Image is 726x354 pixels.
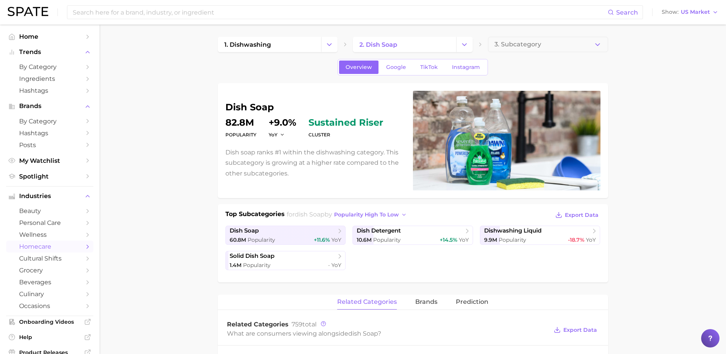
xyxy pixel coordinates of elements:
a: My Watchlist [6,155,93,167]
span: culinary [19,290,80,298]
a: by Category [6,115,93,127]
span: Help [19,334,80,341]
span: US Market [681,10,710,14]
a: beverages [6,276,93,288]
a: dish detergent10.6m Popularity+14.5% YoY [352,226,473,245]
span: Home [19,33,80,40]
span: sustained riser [308,118,383,127]
span: Spotlight [19,173,80,180]
span: Search [616,9,638,16]
span: Instagram [452,64,480,70]
a: Instagram [445,61,486,74]
span: related categories [337,298,397,305]
dt: Popularity [225,130,256,139]
span: Export Data [565,212,599,218]
span: YoY [269,131,277,138]
span: YoY [331,262,341,269]
span: Popularity [248,236,275,243]
dt: cluster [308,130,383,139]
span: Brands [19,103,80,110]
button: ShowUS Market [660,7,720,17]
span: 1.4m [230,262,241,269]
span: homecare [19,243,80,250]
span: Hashtags [19,129,80,137]
a: Onboarding Videos [6,316,93,328]
span: for by [287,211,409,218]
span: Popularity [243,262,271,269]
a: TikTok [414,61,444,74]
p: Dish soap ranks #1 within the dishwashing category. This subcategory is growing at a higher rate ... [225,147,404,179]
button: Change Category [321,37,338,52]
span: Industries [19,193,80,200]
a: Hashtags [6,85,93,97]
button: Change Category [456,37,473,52]
h1: dish soap [225,103,404,112]
span: beauty [19,207,80,215]
a: Posts [6,139,93,151]
span: 2. dish soap [359,41,397,48]
a: Home [6,31,93,43]
a: Hashtags [6,127,93,139]
a: by Category [6,61,93,73]
a: wellness [6,229,93,241]
a: solid dish soap1.4m Popularity- YoY [225,251,346,270]
a: personal care [6,217,93,229]
input: Search here for a brand, industry, or ingredient [72,6,608,19]
span: 10.6m [357,236,372,243]
span: brands [415,298,437,305]
span: Trends [19,49,80,56]
span: beverages [19,279,80,286]
span: Show [662,10,679,14]
span: TikTok [420,64,438,70]
span: - [328,262,330,269]
a: Overview [339,61,378,74]
span: My Watchlist [19,157,80,164]
a: occasions [6,300,93,312]
span: YoY [331,236,341,243]
button: YoY [269,131,285,138]
dd: 82.8m [225,118,256,127]
button: 3. Subcategory [488,37,608,52]
button: Export Data [552,324,599,335]
span: Hashtags [19,87,80,94]
span: -18.7% [568,236,584,243]
span: Popularity [499,236,526,243]
span: +11.6% [314,236,330,243]
a: Spotlight [6,170,93,182]
img: SPATE [8,7,48,16]
a: 1. dishwashing [218,37,321,52]
button: Brands [6,100,93,112]
span: 60.8m [230,236,246,243]
span: wellness [19,231,80,238]
button: Industries [6,190,93,202]
span: grocery [19,267,80,274]
h1: Top Subcategories [225,210,285,221]
a: dishwashing liquid9.9m Popularity-18.7% YoY [480,226,600,245]
span: YoY [459,236,469,243]
span: dishwashing liquid [484,227,542,234]
span: Ingredients [19,75,80,82]
a: Help [6,331,93,343]
a: dish soap60.8m Popularity+11.6% YoY [225,226,346,245]
button: Export Data [553,210,600,220]
span: popularity high to low [334,211,399,218]
a: Google [380,61,413,74]
span: dish soap [295,211,325,218]
span: 759 [292,321,302,328]
a: grocery [6,264,93,276]
span: 9.9m [484,236,497,243]
span: dish soap [230,227,259,234]
span: Related Categories [227,321,289,328]
span: dish detergent [357,227,401,234]
span: YoY [586,236,596,243]
span: 3. Subcategory [494,41,541,48]
a: beauty [6,205,93,217]
span: Overview [346,64,372,70]
button: popularity high to low [332,210,409,220]
span: total [292,321,317,328]
a: 2. dish soap [353,37,456,52]
button: Trends [6,46,93,58]
span: Popularity [373,236,401,243]
span: 1. dishwashing [224,41,271,48]
a: culinary [6,288,93,300]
